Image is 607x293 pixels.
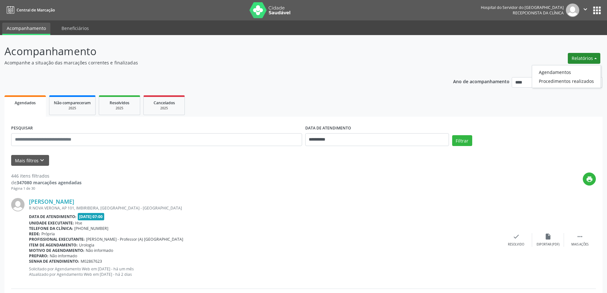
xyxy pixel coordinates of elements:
span: [DATE] 07:00 [78,213,105,220]
img: img [566,4,579,17]
span: Hse [75,220,82,226]
button: apps [591,5,603,16]
span: Agendados [15,100,36,106]
a: [PERSON_NAME] [29,198,74,205]
i:  [582,6,589,13]
span: Urologia [79,242,94,248]
b: Rede: [29,231,40,237]
p: Solicitado por Agendamento Web em [DATE] - há um mês Atualizado por Agendamento Web em [DATE] - h... [29,266,500,277]
span: Central de Marcação [17,7,55,13]
button:  [579,4,591,17]
a: Agendamentos [532,68,601,77]
b: Unidade executante: [29,220,74,226]
p: Acompanhe a situação das marcações correntes e finalizadas [4,59,423,66]
i: check [513,233,520,240]
b: Senha de atendimento: [29,259,79,264]
span: Não informado [50,253,77,259]
p: Acompanhamento [4,43,423,59]
div: Exportar (PDF) [537,242,560,247]
label: DATA DE ATENDIMENTO [305,123,351,133]
i:  [576,233,583,240]
div: 2025 [104,106,135,111]
a: Procedimentos realizados [532,77,601,85]
div: de [11,179,82,186]
span: [PERSON_NAME] - Professor (A) [GEOGRAPHIC_DATA] [86,237,183,242]
div: Resolvido [508,242,524,247]
strong: 347080 marcações agendadas [17,179,82,186]
b: Data de atendimento: [29,214,76,219]
span: M02867623 [81,259,102,264]
button: Mais filtroskeyboard_arrow_down [11,155,49,166]
b: Profissional executante: [29,237,85,242]
span: Não informado [86,248,113,253]
p: Ano de acompanhamento [453,77,509,85]
i: insert_drive_file [545,233,552,240]
span: Resolvidos [110,100,129,106]
div: Página 1 de 30 [11,186,82,191]
b: Item de agendamento: [29,242,78,248]
div: 2025 [148,106,180,111]
span: [PHONE_NUMBER] [74,226,108,231]
ul: Relatórios [532,65,601,88]
button: Filtrar [452,135,472,146]
a: Beneficiários [57,23,93,34]
b: Motivo de agendamento: [29,248,84,253]
i: keyboard_arrow_down [39,157,46,164]
a: Central de Marcação [4,5,55,15]
div: Hospital do Servidor do [GEOGRAPHIC_DATA] [481,5,564,10]
b: Preparo: [29,253,48,259]
div: R NOVA VERONA, AP 101, IMBIRIBEIRA, [GEOGRAPHIC_DATA] - [GEOGRAPHIC_DATA] [29,205,500,211]
a: Acompanhamento [2,23,50,35]
label: PESQUISAR [11,123,33,133]
button: Relatórios [568,53,600,64]
b: Telefone da clínica: [29,226,73,231]
span: Cancelados [154,100,175,106]
i: print [586,176,593,183]
span: Recepcionista da clínica [513,10,564,16]
span: Não compareceram [54,100,91,106]
div: Mais ações [571,242,589,247]
img: img [11,198,25,211]
button: print [583,172,596,186]
span: Própria [41,231,55,237]
div: 446 itens filtrados [11,172,82,179]
div: 2025 [54,106,91,111]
